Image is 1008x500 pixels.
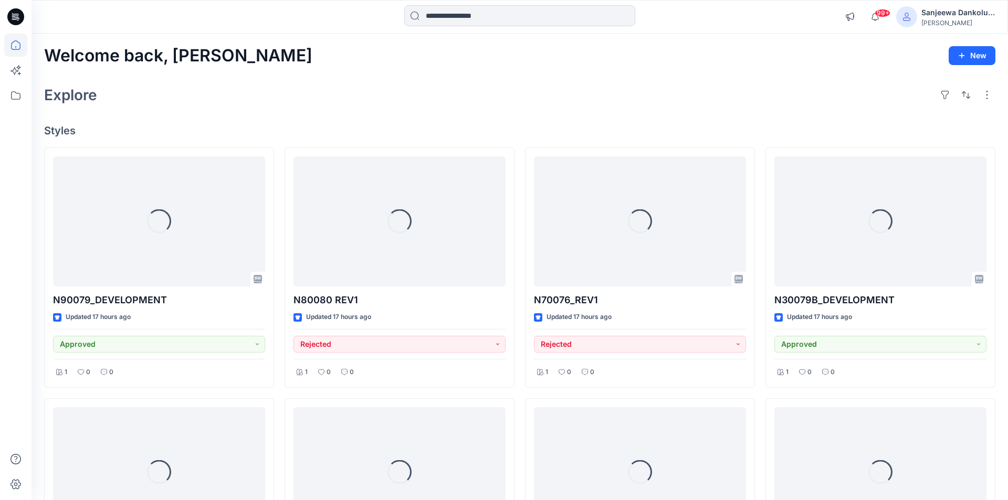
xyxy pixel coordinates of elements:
h2: Explore [44,87,97,103]
p: N70076_REV1 [534,293,746,307]
p: 1 [305,367,308,378]
svg: avatar [902,13,911,21]
p: Updated 17 hours ago [306,312,371,323]
p: 1 [786,367,789,378]
p: N90079_DEVELOPMENT [53,293,265,307]
div: [PERSON_NAME] [921,19,995,27]
p: 0 [327,367,331,378]
p: Updated 17 hours ago [66,312,131,323]
p: N30079B_DEVELOPMENT [774,293,986,307]
p: 0 [109,367,113,378]
p: 0 [590,367,594,378]
p: Updated 17 hours ago [787,312,852,323]
p: 1 [545,367,548,378]
span: 99+ [875,9,890,17]
p: Updated 17 hours ago [547,312,612,323]
p: 0 [567,367,571,378]
p: 0 [86,367,90,378]
h4: Styles [44,124,995,137]
p: 1 [65,367,67,378]
p: N80080 REV1 [293,293,506,307]
p: 0 [807,367,812,378]
h2: Welcome back, [PERSON_NAME] [44,46,312,66]
p: 0 [831,367,835,378]
p: 0 [350,367,354,378]
div: Sanjeewa Dankoluwage [921,6,995,19]
button: New [949,46,995,65]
